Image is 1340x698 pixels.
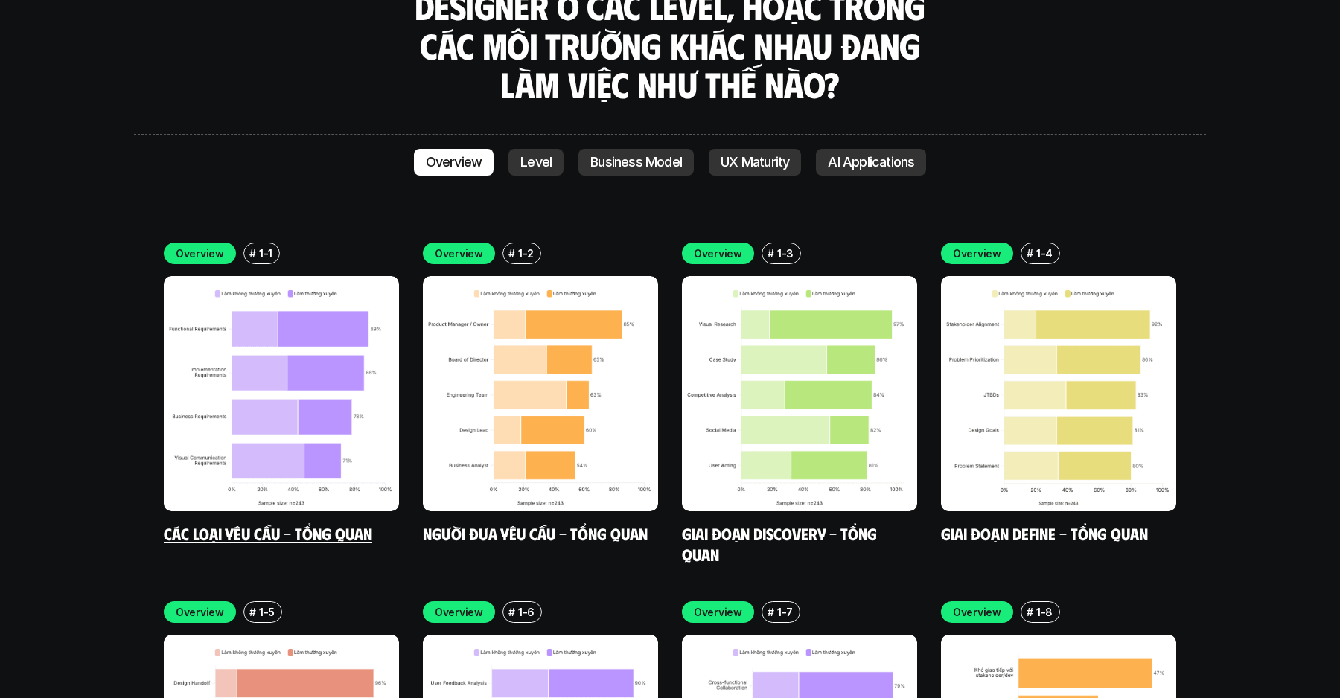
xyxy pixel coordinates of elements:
[426,155,482,170] p: Overview
[249,248,256,259] h6: #
[508,248,515,259] h6: #
[508,149,564,176] a: Level
[249,606,256,618] h6: #
[941,523,1148,543] a: Giai đoạn Define - Tổng quan
[953,604,1001,620] p: Overview
[435,246,483,261] p: Overview
[435,604,483,620] p: Overview
[816,149,926,176] a: AI Applications
[777,604,793,620] p: 1-7
[1036,604,1053,620] p: 1-8
[518,604,535,620] p: 1-6
[953,246,1001,261] p: Overview
[508,606,515,618] h6: #
[176,604,224,620] p: Overview
[518,246,534,261] p: 1-2
[414,149,494,176] a: Overview
[828,155,914,170] p: AI Applications
[259,246,272,261] p: 1-1
[259,604,275,620] p: 1-5
[590,155,682,170] p: Business Model
[1036,246,1053,261] p: 1-4
[520,155,552,170] p: Level
[768,606,774,618] h6: #
[682,523,881,564] a: Giai đoạn Discovery - Tổng quan
[694,604,742,620] p: Overview
[721,155,789,170] p: UX Maturity
[164,523,372,543] a: Các loại yêu cầu - Tổng quan
[423,523,648,543] a: Người đưa yêu cầu - Tổng quan
[777,246,794,261] p: 1-3
[709,149,801,176] a: UX Maturity
[694,246,742,261] p: Overview
[176,246,224,261] p: Overview
[768,248,774,259] h6: #
[1027,606,1033,618] h6: #
[1027,248,1033,259] h6: #
[578,149,694,176] a: Business Model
